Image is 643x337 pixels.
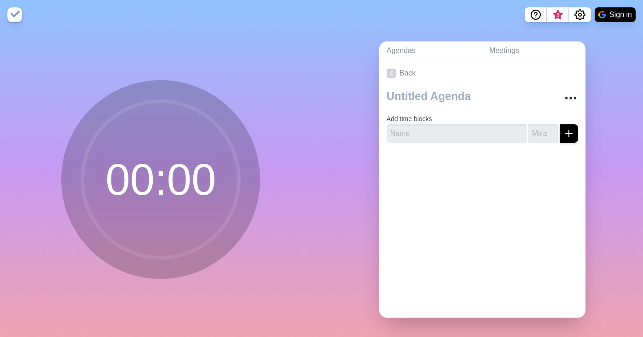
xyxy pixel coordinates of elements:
[379,60,585,86] a: Back
[379,41,482,60] a: Agendas
[482,41,585,60] a: Meetings
[554,12,562,19] span: 3
[595,7,636,22] button: Sign in
[528,124,558,143] input: Mins
[569,7,591,22] button: Settings
[387,124,527,143] input: Name
[547,7,569,22] button: What’s new
[525,7,547,22] button: Help
[598,11,606,18] img: google logo
[7,7,22,22] img: timeblocks logo
[387,115,432,122] label: Add time blocks
[562,89,580,107] button: More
